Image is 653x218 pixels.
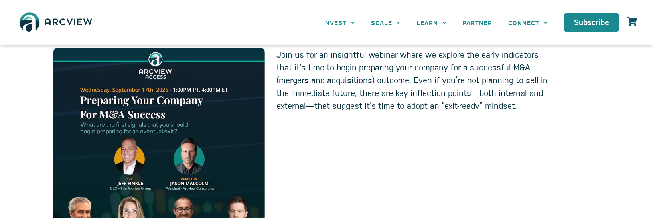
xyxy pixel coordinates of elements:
p: Join us for an insightful webinar where we explore the early indicators that it’s time to begin p... [277,48,552,112]
img: The Arcview Group [16,8,96,37]
a: CONNECT [501,14,556,32]
a: Subscribe [564,13,619,32]
a: PARTNER [455,14,501,32]
a: SCALE [363,14,408,32]
span: Subscribe [574,18,609,26]
nav: Menu [315,14,556,32]
a: LEARN [409,14,455,32]
a: INVEST [315,14,363,32]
